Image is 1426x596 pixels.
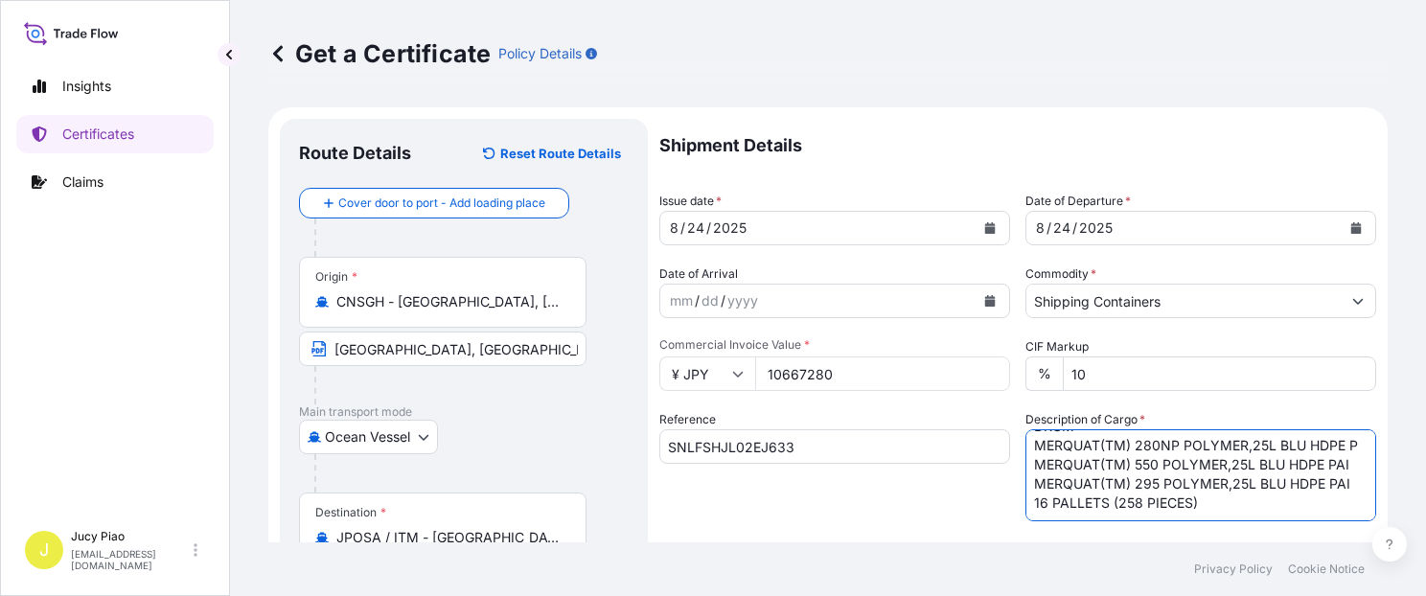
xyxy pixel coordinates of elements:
[62,77,111,96] p: Insights
[1288,562,1365,577] a: Cookie Notice
[299,420,438,454] button: Select transport
[315,269,357,285] div: Origin
[668,289,695,312] div: month,
[62,125,134,144] p: Certificates
[659,337,1010,353] span: Commercial Invoice Value
[680,217,685,240] div: /
[706,217,711,240] div: /
[71,529,190,544] p: Jucy Piao
[1046,217,1051,240] div: /
[1025,356,1063,391] div: %
[659,429,1010,464] input: Enter booking reference
[268,38,491,69] p: Get a Certificate
[1025,540,1123,560] label: Marks & Numbers
[325,427,410,447] span: Ocean Vessel
[975,286,1005,316] button: Calendar
[721,289,725,312] div: /
[975,213,1005,243] button: Calendar
[659,264,738,284] span: Date of Arrival
[16,67,214,105] a: Insights
[1025,264,1096,284] label: Commodity
[16,163,214,201] a: Claims
[1194,562,1273,577] a: Privacy Policy
[659,119,1376,172] p: Shipment Details
[1051,217,1072,240] div: day,
[725,289,760,312] div: year,
[659,410,716,429] label: Reference
[336,528,563,547] input: Destination
[299,142,411,165] p: Route Details
[695,289,700,312] div: /
[500,144,621,163] p: Reset Route Details
[659,540,729,560] label: Vessel Name
[39,540,49,560] span: J
[71,548,190,571] p: [EMAIL_ADDRESS][DOMAIN_NAME]
[299,404,629,420] p: Main transport mode
[473,138,629,169] button: Reset Route Details
[338,194,545,213] span: Cover door to port - Add loading place
[668,217,680,240] div: month,
[1072,217,1077,240] div: /
[498,44,582,63] p: Policy Details
[1077,217,1115,240] div: year,
[1341,213,1371,243] button: Calendar
[315,505,386,520] div: Destination
[1341,284,1375,318] button: Show suggestions
[711,217,748,240] div: year,
[685,217,706,240] div: day,
[62,172,103,192] p: Claims
[336,292,563,311] input: Origin
[16,115,214,153] a: Certificates
[755,356,1010,391] input: Enter amount
[659,192,722,211] span: Issue date
[1034,217,1046,240] div: month,
[1025,337,1089,356] label: CIF Markup
[1025,410,1145,429] label: Description of Cargo
[1025,192,1131,211] span: Date of Departure
[299,332,586,366] input: Text to appear on certificate
[1063,356,1376,391] input: Enter percentage between 0 and 24%
[299,188,569,218] button: Cover door to port - Add loading place
[1026,284,1341,318] input: Type to search commodity
[700,289,721,312] div: day,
